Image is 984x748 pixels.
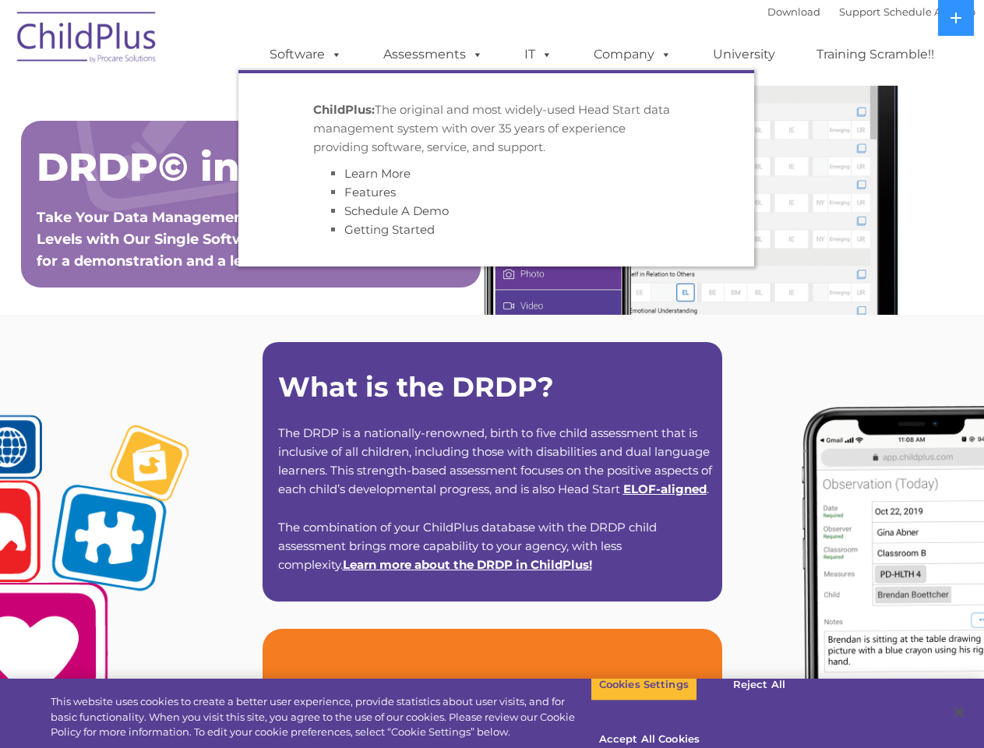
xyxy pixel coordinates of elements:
[767,5,820,18] a: Download
[767,5,975,18] font: |
[801,39,950,70] a: Training Scramble!!
[591,669,697,701] button: Cookies Settings
[623,482,707,496] a: ELOF-aligned
[9,1,165,79] img: ChildPlus by Procare Solutions
[254,39,358,70] a: Software
[344,203,449,218] a: Schedule A Demo
[344,166,411,181] a: Learn More
[344,222,435,237] a: Getting Started
[278,370,554,404] strong: What is the DRDP?
[343,557,589,572] a: Learn more about the DRDP in ChildPlus
[344,185,396,199] a: Features
[343,557,592,572] span: !
[883,5,975,18] a: Schedule A Demo
[578,39,687,70] a: Company
[839,5,880,18] a: Support
[278,520,657,572] span: The combination of your ChildPlus database with the DRDP child assessment brings more capability ...
[942,695,976,729] button: Close
[278,425,712,496] span: The DRDP is a nationally-renowned, birth to five child assessment that is inclusive of all childr...
[697,39,791,70] a: University
[368,39,499,70] a: Assessments
[37,143,450,191] span: DRDP© in ChildPlus
[313,101,679,157] p: The original and most widely-used Head Start data management system with over 35 years of experie...
[313,102,375,117] strong: ChildPlus:
[711,669,808,701] button: Reject All
[37,209,461,270] span: Take Your Data Management and Assessments to New Levels with Our Single Software Solutionnstratio...
[51,694,591,740] div: This website uses cookies to create a better user experience, provide statistics about user visit...
[509,39,568,70] a: IT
